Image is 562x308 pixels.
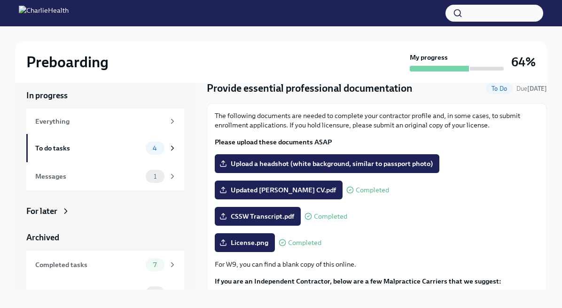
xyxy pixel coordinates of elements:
div: Everything [35,116,164,126]
span: 4 [147,145,163,152]
label: Upload a headshot (white background, similar to passport photo) [215,154,439,173]
span: 7 [148,261,162,269]
span: License.png [221,238,268,247]
div: For later [26,205,57,217]
span: Completed [356,187,389,194]
label: CSSW Transcript.pdf [215,207,301,226]
div: To do tasks [35,143,142,153]
label: License.png [215,233,275,252]
span: August 25th, 2025 09:00 [516,84,547,93]
span: Completed [314,213,347,220]
span: Updated [PERSON_NAME] CV.pdf [221,185,336,195]
h4: Provide essential professional documentation [207,81,413,95]
a: Messages1 [26,162,184,190]
span: To Do [486,85,513,92]
div: Completed tasks [35,260,142,270]
a: Messages0 [26,279,184,307]
a: Everything [26,109,184,134]
p: The following documents are needed to complete your contractor profile and, in some cases, to sub... [215,111,539,130]
a: For later [26,205,184,217]
div: Messages [35,171,142,182]
a: Archived [26,232,184,243]
a: Completed tasks7 [26,251,184,279]
a: To do tasks4 [26,134,184,162]
span: 1 [148,173,162,180]
a: In progress [26,90,184,101]
div: Messages [35,288,142,298]
span: 0 [147,290,163,297]
strong: [DATE] [527,85,547,92]
img: CharlieHealth [19,6,69,21]
strong: If you are an Independent Contractor, below are a few Malpractice Carriers that we suggest: [215,277,501,285]
p: For W9, you can find a blank copy of this online. [215,260,539,269]
span: Due [516,85,547,92]
label: Updated [PERSON_NAME] CV.pdf [215,181,343,199]
strong: Please upload these documents ASAP [215,138,332,146]
span: Completed [288,239,321,246]
h3: 64% [511,54,536,71]
h2: Preboarding [26,53,109,71]
span: CSSW Transcript.pdf [221,212,294,221]
strong: My progress [410,53,448,62]
span: Upload a headshot (white background, similar to passport photo) [221,159,433,168]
